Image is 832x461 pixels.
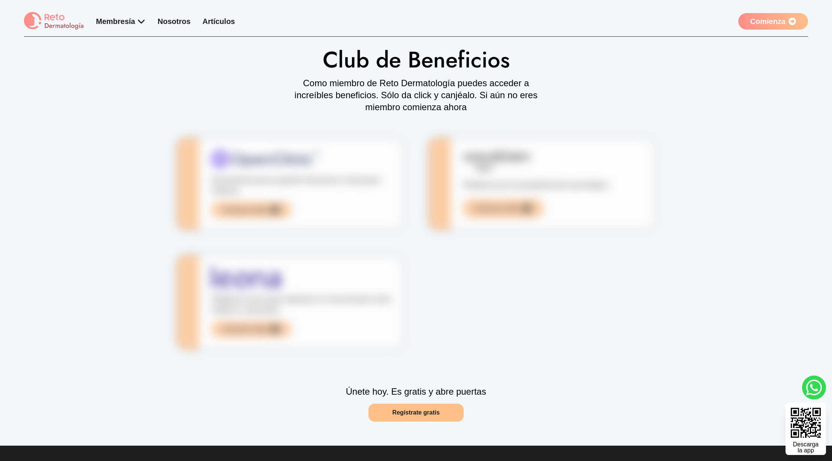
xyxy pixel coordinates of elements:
p: Únete hoy. Es gratis y abre puertas [3,386,829,398]
a: Regístrate gratis [368,404,464,422]
div: Membresía [96,16,146,27]
div: Descarga la app [793,442,819,454]
h1: Club de Beneficios [97,37,735,71]
p: Como miembro de Reto Dermatología puedes acceder a increíbles beneficios. Sólo da click y canjéal... [290,77,542,113]
a: Nosotros [158,17,191,25]
img: logo Reto dermatología [24,12,84,30]
a: Artículos [202,17,235,25]
a: whatsapp button [802,376,826,400]
a: Comienza [738,13,808,30]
